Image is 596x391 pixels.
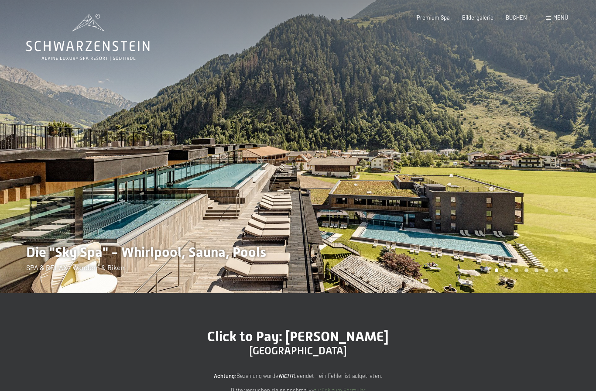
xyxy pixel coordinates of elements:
[545,268,548,272] div: Carousel Page 6
[564,268,568,272] div: Carousel Page 8
[514,268,518,272] div: Carousel Page 3
[524,268,528,272] div: Carousel Page 4
[250,345,347,357] span: [GEOGRAPHIC_DATA]
[214,372,236,379] strong: Achtung:
[207,328,389,345] span: Click to Pay: [PERSON_NAME]
[278,372,294,379] em: NICHT
[553,14,568,21] span: Menü
[417,14,450,21] a: Premium Spa
[492,268,568,272] div: Carousel Pagination
[554,268,558,272] div: Carousel Page 7
[534,268,538,272] div: Carousel Page 5
[462,14,493,21] a: Bildergalerie
[506,14,527,21] a: BUCHEN
[123,371,473,380] p: Bezahlung wurde beendet - ein Fehler ist aufgetreten.
[504,268,508,272] div: Carousel Page 2
[495,268,499,272] div: Carousel Page 1 (Current Slide)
